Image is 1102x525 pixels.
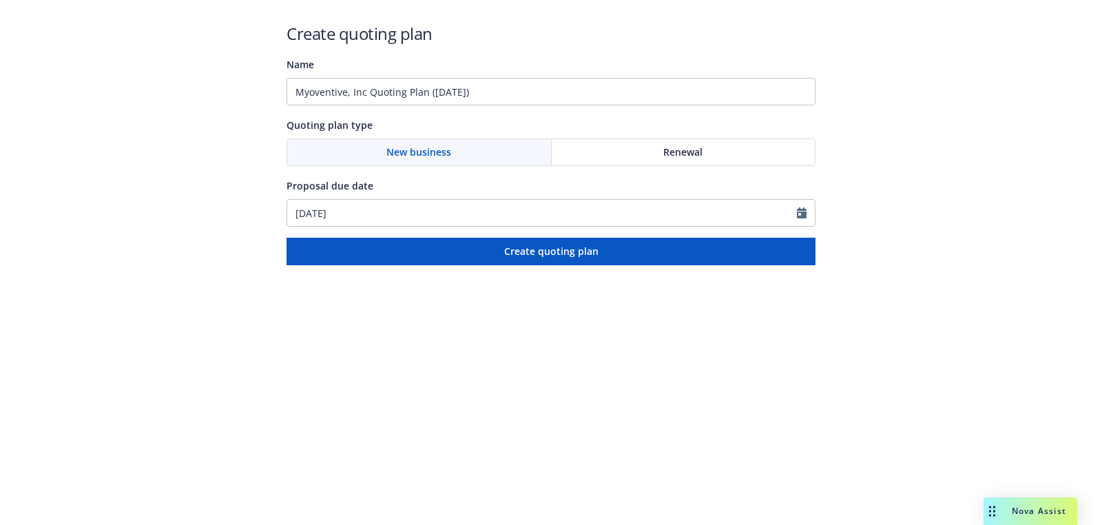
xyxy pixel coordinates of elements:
input: Quoting plan name [287,78,815,105]
button: Create quoting plan [287,238,815,265]
button: Nova Assist [984,497,1077,525]
span: Nova Assist [1012,505,1066,517]
span: Renewal [663,145,703,159]
input: MM/DD/YYYY [287,200,797,226]
span: Quoting plan type [287,119,373,132]
div: Drag to move [984,497,1001,525]
span: New business [386,145,451,159]
span: Create quoting plan [504,245,599,258]
span: Proposal due date [287,179,373,192]
span: Name [287,58,314,71]
h1: Create quoting plan [287,22,815,45]
svg: Calendar [797,207,807,218]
